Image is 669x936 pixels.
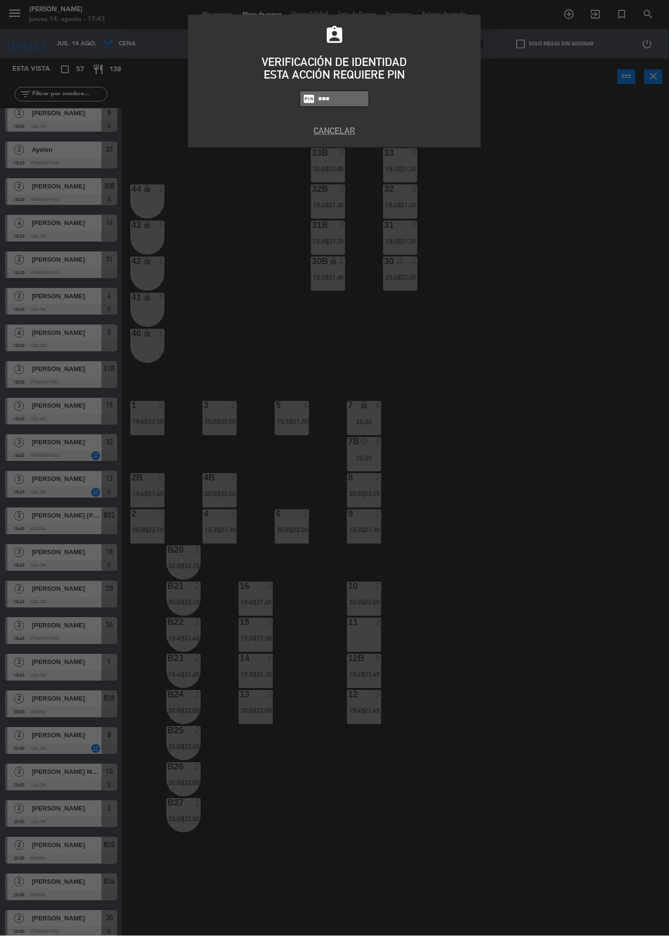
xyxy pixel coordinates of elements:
input: 1234 [317,93,366,104]
button: Cancelar [195,124,474,137]
i: fiber_pin [303,93,315,105]
div: ESTA ACCIÓN REQUIERE PIN [195,68,474,81]
i: assignment_ind [324,25,345,45]
div: VERIFICACIÓN DE IDENTIDAD [195,56,474,68]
